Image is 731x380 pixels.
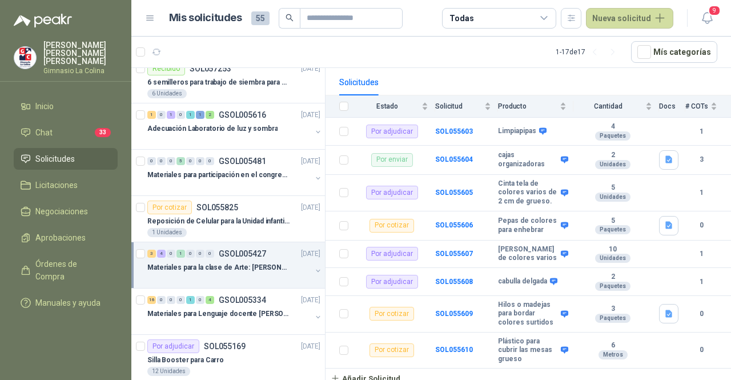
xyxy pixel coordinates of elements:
[190,65,231,73] p: SOL057253
[595,282,630,291] div: Paquetes
[147,296,156,304] div: 16
[573,305,652,314] b: 3
[573,183,652,193] b: 5
[685,345,717,355] b: 0
[355,95,435,118] th: Estado
[196,296,204,304] div: 0
[196,203,238,211] p: SOL055825
[35,179,78,191] span: Licitaciones
[147,247,323,283] a: 3 4 0 1 0 0 0 GSOL005427[DATE] Materiales para la clase de Arte: [PERSON_NAME]
[301,63,320,74] p: [DATE]
[685,277,717,287] b: 1
[131,196,325,242] a: Por cotizarSOL055825[DATE] Reposición de Celular para la Unidad infantil (con forro, y vidrio pro...
[435,346,473,354] a: SOL055610
[685,154,717,165] b: 3
[14,227,118,249] a: Aprobaciones
[251,11,270,25] span: 55
[573,217,652,226] b: 5
[14,174,118,196] a: Licitaciones
[14,14,72,27] img: Logo peakr
[14,148,118,170] a: Solicitudes
[498,337,558,364] b: Plástico para cubrir las mesas grueso
[147,262,290,273] p: Materiales para la clase de Arte: [PERSON_NAME]
[147,108,323,145] a: 1 0 1 0 1 1 2 GSOL005616[DATE] Adecuación Laboratorio de luz y sombra
[147,89,187,98] div: 6 Unidades
[206,296,214,304] div: 4
[355,102,419,110] span: Estado
[595,225,630,234] div: Paquetes
[219,157,266,165] p: GSOL005481
[435,95,498,118] th: Solicitud
[35,231,86,244] span: Aprobaciones
[595,254,630,263] div: Unidades
[685,102,708,110] span: # COTs
[147,77,290,88] p: 6 semilleros para trabajo de siembra para estudiantes en la granja
[435,127,473,135] a: SOL055603
[301,341,320,352] p: [DATE]
[14,47,36,69] img: Company Logo
[186,296,195,304] div: 1
[697,8,717,29] button: 9
[167,111,175,119] div: 1
[219,111,266,119] p: GSOL005616
[301,249,320,259] p: [DATE]
[498,301,558,327] b: Hilos o madejas para bordar colores surtidos
[586,8,673,29] button: Nueva solicitud
[435,250,473,258] a: SOL055607
[708,5,721,16] span: 9
[301,295,320,306] p: [DATE]
[14,292,118,314] a: Manuales y ayuda
[435,155,473,163] a: SOL055604
[498,127,536,136] b: Limpiapipas
[595,193,630,202] div: Unidades
[147,367,190,376] div: 12 Unidades
[631,41,717,63] button: Mís categorías
[176,111,185,119] div: 0
[573,122,652,131] b: 4
[599,350,628,359] div: Metros
[147,170,290,181] p: Materiales para participación en el congreso, UI
[43,41,118,65] p: [PERSON_NAME] [PERSON_NAME] [PERSON_NAME]
[595,160,630,169] div: Unidades
[157,250,166,258] div: 4
[573,151,652,160] b: 2
[206,111,214,119] div: 2
[35,153,75,165] span: Solicitudes
[206,157,214,165] div: 0
[435,102,482,110] span: Solicitud
[14,201,118,222] a: Negociaciones
[219,250,266,258] p: GSOL005427
[573,102,643,110] span: Cantidad
[685,249,717,259] b: 1
[659,95,685,118] th: Docs
[366,275,418,289] div: Por adjudicar
[435,278,473,286] a: SOL055608
[498,102,557,110] span: Producto
[169,10,242,26] h1: Mis solicitudes
[498,277,547,286] b: cabulla delgada
[35,100,54,113] span: Inicio
[196,157,204,165] div: 0
[366,247,418,261] div: Por adjudicar
[206,250,214,258] div: 0
[167,157,175,165] div: 0
[204,342,246,350] p: SOL055169
[301,110,320,121] p: [DATE]
[147,228,187,237] div: 1 Unidades
[366,125,418,138] div: Por adjudicar
[131,57,325,103] a: RecibidoSOL057253[DATE] 6 semilleros para trabajo de siembra para estudiantes en la granja6 Unidades
[435,310,473,318] a: SOL055609
[369,219,414,233] div: Por cotizar
[685,187,717,198] b: 1
[35,297,101,309] span: Manuales y ayuda
[35,258,107,283] span: Órdenes de Compra
[366,186,418,199] div: Por adjudicar
[573,341,652,350] b: 6
[556,43,622,61] div: 1 - 17 de 17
